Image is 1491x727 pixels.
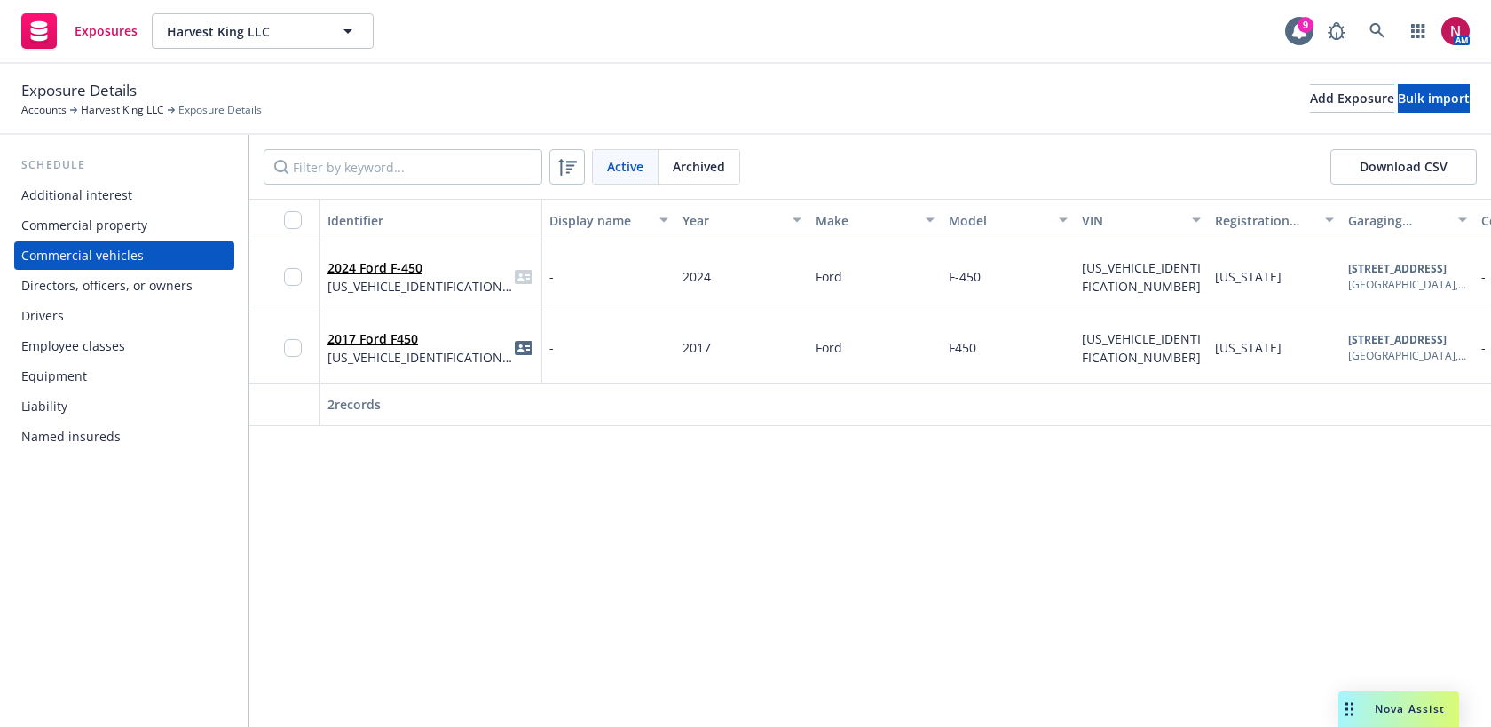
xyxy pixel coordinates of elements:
[1348,348,1467,364] div: [GEOGRAPHIC_DATA] , CA , 93314
[327,330,418,347] a: 2017 Ford F450
[284,268,302,286] input: Toggle Row Selected
[21,272,193,300] div: Directors, officers, or owners
[675,199,809,241] button: Year
[1348,261,1447,276] b: [STREET_ADDRESS]
[949,211,1048,230] div: Model
[21,302,64,330] div: Drivers
[816,268,842,285] span: Ford
[14,156,234,174] div: Schedule
[1330,149,1477,185] button: Download CSV
[1398,85,1470,112] div: Bulk import
[809,199,942,241] button: Make
[549,211,649,230] div: Display name
[1310,84,1394,113] button: Add Exposure
[1348,277,1467,293] div: [GEOGRAPHIC_DATA] , CA , 93314
[14,241,234,270] a: Commercial vehicles
[549,267,554,286] span: -
[682,268,711,285] span: 2024
[1441,17,1470,45] img: photo
[942,199,1075,241] button: Model
[816,339,842,356] span: Ford
[1075,199,1208,241] button: VIN
[327,277,513,296] span: [US_VEHICLE_IDENTIFICATION_NUMBER]
[14,6,145,56] a: Exposures
[327,348,513,367] span: [US_VEHICLE_IDENTIFICATION_NUMBER]
[1338,691,1459,727] button: Nova Assist
[1310,85,1394,112] div: Add Exposure
[14,302,234,330] a: Drivers
[284,211,302,229] input: Select all
[1208,199,1341,241] button: Registration state
[14,272,234,300] a: Directors, officers, or owners
[1298,17,1313,33] div: 9
[1215,339,1282,356] span: [US_STATE]
[607,157,643,176] span: Active
[167,22,320,41] span: Harvest King LLC
[513,266,534,288] span: idCard
[14,332,234,360] a: Employee classes
[75,24,138,38] span: Exposures
[264,149,542,185] input: Filter by keyword...
[21,79,137,102] span: Exposure Details
[327,258,513,277] span: 2024 Ford F-450
[152,13,374,49] button: Harvest King LLC
[327,259,422,276] a: 2024 Ford F-450
[1341,199,1474,241] button: Garaging address
[320,199,542,241] button: Identifier
[327,396,381,413] span: 2 records
[1348,211,1448,230] div: Garaging address
[1215,211,1314,230] div: Registration state
[682,339,711,356] span: 2017
[1400,13,1436,49] a: Switch app
[14,181,234,209] a: Additional interest
[21,392,67,421] div: Liability
[1375,701,1445,716] span: Nova Assist
[21,181,132,209] div: Additional interest
[1481,268,1486,285] span: -
[949,339,976,356] span: F450
[542,199,675,241] button: Display name
[21,423,121,451] div: Named insureds
[327,329,513,348] span: 2017 Ford F450
[14,211,234,240] a: Commercial property
[949,268,981,285] span: F-450
[14,423,234,451] a: Named insureds
[1481,339,1486,356] span: -
[14,362,234,391] a: Equipment
[284,339,302,357] input: Toggle Row Selected
[21,362,87,391] div: Equipment
[178,102,262,118] span: Exposure Details
[1082,211,1181,230] div: VIN
[327,211,534,230] div: Identifier
[14,392,234,421] a: Liability
[21,211,147,240] div: Commercial property
[1360,13,1395,49] a: Search
[682,211,782,230] div: Year
[513,337,534,359] a: idCard
[21,332,125,360] div: Employee classes
[81,102,164,118] a: Harvest King LLC
[1082,259,1201,295] span: [US_VEHICLE_IDENTIFICATION_NUMBER]
[816,211,915,230] div: Make
[21,102,67,118] a: Accounts
[1215,268,1282,285] span: [US_STATE]
[1082,330,1201,366] span: [US_VEHICLE_IDENTIFICATION_NUMBER]
[21,241,144,270] div: Commercial vehicles
[549,338,554,357] span: -
[1398,84,1470,113] button: Bulk import
[1319,13,1354,49] a: Report a Bug
[1348,332,1447,347] b: [STREET_ADDRESS]
[673,157,725,176] span: Archived
[1338,691,1361,727] div: Drag to move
